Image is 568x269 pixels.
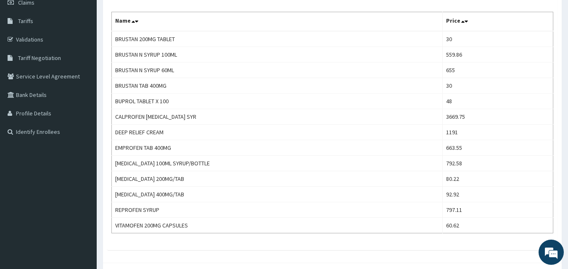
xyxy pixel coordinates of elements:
[112,78,443,94] td: BRUSTAN TAB 400MG
[112,187,443,202] td: [MEDICAL_DATA] 400MG/TAB
[18,17,33,25] span: Tariffs
[112,156,443,171] td: [MEDICAL_DATA] 100ML SYRUP/BOTTLE
[442,187,553,202] td: 92.92
[112,202,443,218] td: REPROFEN SYRUP
[112,140,443,156] td: EMPROFEN TAB 400MG
[112,31,443,47] td: BRUSTAN 200MG TABLET
[16,42,34,63] img: d_794563401_company_1708531726252_794563401
[442,140,553,156] td: 663.55
[18,54,61,62] span: Tariff Negotiation
[442,202,553,218] td: 797.11
[442,47,553,63] td: 559.86
[442,109,553,125] td: 3669.75
[442,218,553,233] td: 60.62
[442,63,553,78] td: 655
[112,12,443,31] th: Name
[112,171,443,187] td: [MEDICAL_DATA] 200MG/TAB
[442,31,553,47] td: 30
[112,109,443,125] td: CALPROFEN [MEDICAL_DATA] SYR
[442,94,553,109] td: 48
[442,171,553,187] td: 80.22
[138,4,158,24] div: Minimize live chat window
[442,78,553,94] td: 30
[112,125,443,140] td: DEEP RELIEF CREAM
[442,12,553,31] th: Price
[112,94,443,109] td: BUPROL TABLET X 100
[49,81,116,166] span: We're online!
[112,47,443,63] td: BRUSTAN N SYRUP 100ML
[4,180,160,209] textarea: Type your message and hit 'Enter'
[442,156,553,171] td: 792.58
[112,63,443,78] td: BRUSTAN N SYRUP 60ML
[442,125,553,140] td: 1191
[112,218,443,233] td: VITAMOFEN 200MG CAPSULES
[44,47,141,58] div: Chat with us now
